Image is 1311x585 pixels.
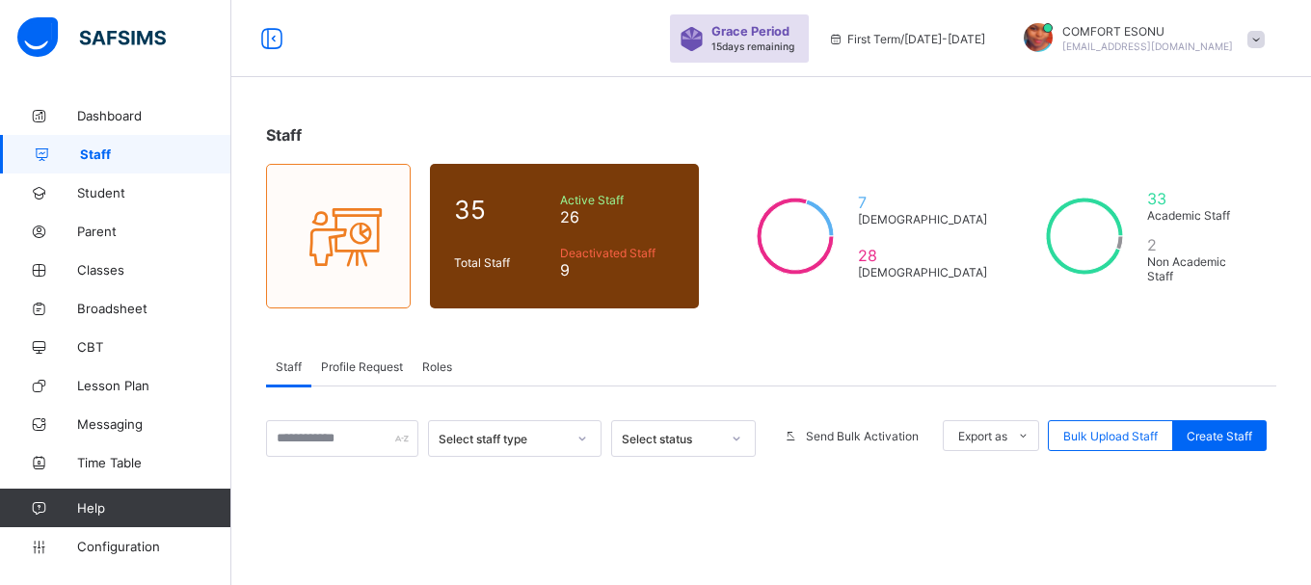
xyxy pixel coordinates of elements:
[858,212,987,226] span: [DEMOGRAPHIC_DATA]
[77,378,231,393] span: Lesson Plan
[77,224,231,239] span: Parent
[858,246,987,265] span: 28
[1063,429,1158,443] span: Bulk Upload Staff
[711,24,789,39] span: Grace Period
[439,432,566,446] div: Select staff type
[1004,23,1274,55] div: COMFORTESONU
[711,40,794,52] span: 15 days remaining
[560,193,676,207] span: Active Staff
[422,359,452,374] span: Roles
[77,262,231,278] span: Classes
[276,359,302,374] span: Staff
[77,500,230,516] span: Help
[77,185,231,200] span: Student
[77,301,231,316] span: Broadsheet
[828,32,985,46] span: session/term information
[560,260,676,279] span: 9
[17,17,166,58] img: safsims
[77,455,231,470] span: Time Table
[266,125,302,145] span: Staff
[321,359,403,374] span: Profile Request
[77,339,231,355] span: CBT
[1062,24,1233,39] span: COMFORT ESONU
[77,416,231,432] span: Messaging
[1187,429,1252,443] span: Create Staff
[680,27,704,51] img: sticker-purple.71386a28dfed39d6af7621340158ba97.svg
[560,207,676,226] span: 26
[1147,189,1252,208] span: 33
[1147,254,1252,283] span: Non Academic Staff
[858,193,987,212] span: 7
[622,432,720,446] div: Select status
[1147,235,1252,254] span: 2
[77,539,230,554] span: Configuration
[449,251,555,275] div: Total Staff
[958,429,1007,443] span: Export as
[1147,208,1252,223] span: Academic Staff
[1062,40,1233,52] span: [EMAIL_ADDRESS][DOMAIN_NAME]
[806,429,919,443] span: Send Bulk Activation
[77,108,231,123] span: Dashboard
[858,265,987,279] span: [DEMOGRAPHIC_DATA]
[560,246,676,260] span: Deactivated Staff
[80,146,231,162] span: Staff
[454,195,550,225] span: 35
